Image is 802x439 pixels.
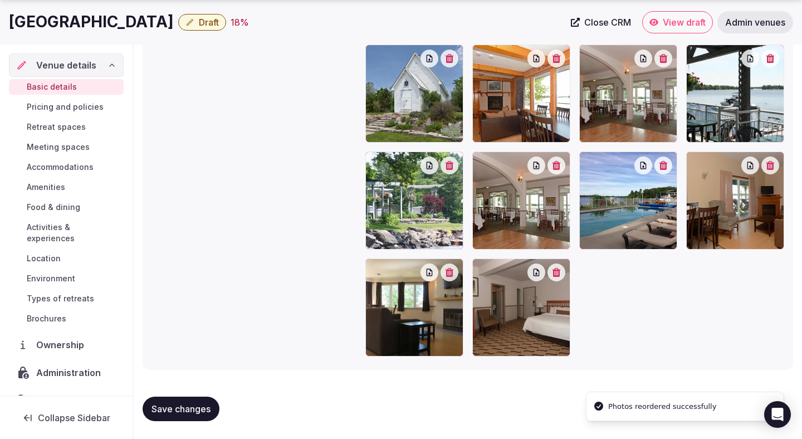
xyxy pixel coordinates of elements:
[9,179,124,195] a: Amenities
[36,366,105,379] span: Administration
[579,45,677,143] div: imgi_31_ab0cdb05.jpg
[27,313,66,324] span: Brochures
[472,152,570,250] div: imgi_87_ab0cdb05.jpg
[584,17,631,28] span: Close CRM
[9,389,124,412] a: Activity log
[231,16,249,29] button: 18%
[9,271,124,286] a: Environment
[365,45,463,143] div: imgi_89_04ce5c99.jpg
[27,222,119,244] span: Activities & experiences
[36,338,89,352] span: Ownership
[27,293,94,304] span: Types of retreats
[642,11,713,33] a: View draft
[686,45,784,143] div: imgi_85_324beefa.jpg
[9,99,124,115] a: Pricing and policies
[9,361,124,384] a: Administration
[9,219,124,246] a: Activities & experiences
[764,401,791,428] div: Open Intercom Messenger
[231,16,249,29] div: 18 %
[9,199,124,215] a: Food & dining
[36,58,96,72] span: Venue details
[27,101,104,113] span: Pricing and policies
[27,253,61,264] span: Location
[663,17,706,28] span: View draft
[9,251,124,266] a: Location
[27,162,94,173] span: Accommodations
[38,412,110,423] span: Collapse Sidebar
[9,139,124,155] a: Meeting spaces
[151,403,211,414] span: Save changes
[9,159,124,175] a: Accommodations
[725,17,785,28] span: Admin venues
[9,291,124,306] a: Types of retreats
[365,152,463,250] div: imgi_86_f21a399e.jpg
[9,311,124,326] a: Brochures
[579,152,677,250] div: imgi_88_9ec07255.jpg
[472,45,570,143] div: imgi_11_39f45b97.jpg
[9,406,124,430] button: Collapse Sidebar
[717,11,793,33] a: Admin venues
[9,11,174,33] h1: [GEOGRAPHIC_DATA]
[472,258,570,357] div: imgi_107_5a98d36c.jpg
[9,79,124,95] a: Basic details
[564,11,638,33] a: Close CRM
[27,142,90,153] span: Meeting spaces
[608,401,716,412] div: Photos reordered successfully
[686,152,784,250] div: imgi_93_26745525.jpg
[36,394,90,407] span: Activity log
[27,273,75,284] span: Environment
[365,258,463,357] div: imgi_104_e0060355.jpg
[9,333,124,357] a: Ownership
[9,119,124,135] a: Retreat spaces
[178,14,226,31] button: Draft
[27,121,86,133] span: Retreat spaces
[143,397,219,421] button: Save changes
[27,202,80,213] span: Food & dining
[199,17,219,28] span: Draft
[27,182,65,193] span: Amenities
[27,81,77,92] span: Basic details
